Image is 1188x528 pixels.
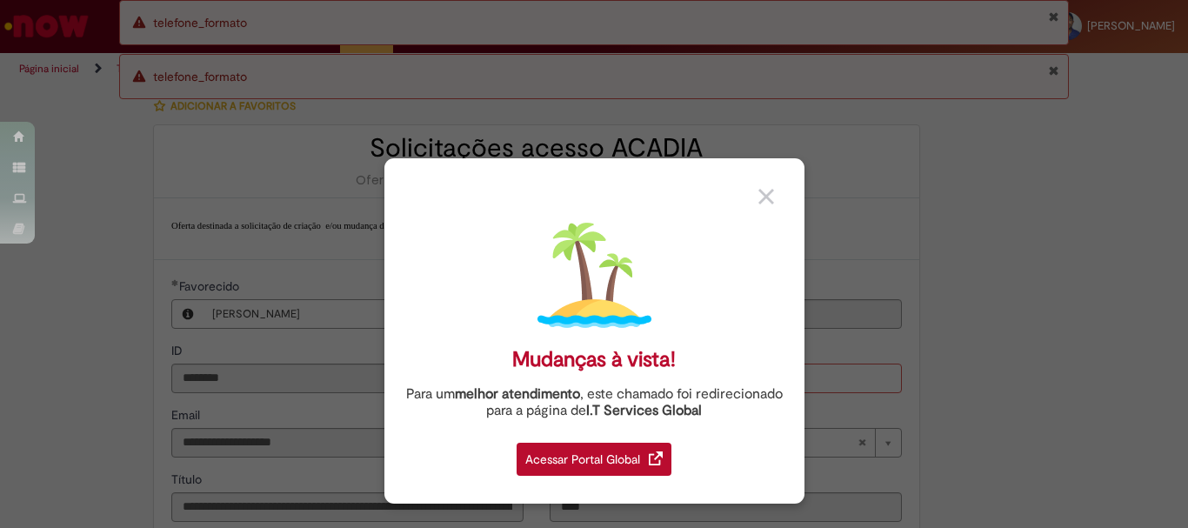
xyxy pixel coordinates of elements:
img: island.png [537,218,651,332]
div: Mudanças à vista! [512,347,676,372]
img: redirect_link.png [649,451,663,465]
div: Para um , este chamado foi redirecionado para a página de [397,386,791,419]
strong: melhor atendimento [455,385,580,403]
a: Acessar Portal Global [517,433,671,476]
div: Acessar Portal Global [517,443,671,476]
a: I.T Services Global [586,392,702,419]
img: close_button_grey.png [758,189,774,204]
